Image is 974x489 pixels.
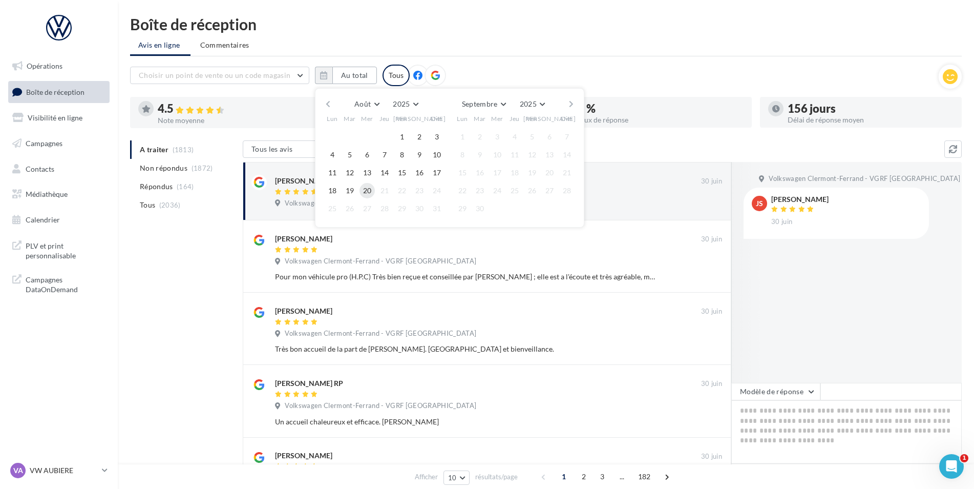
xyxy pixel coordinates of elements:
[490,129,505,145] button: 3
[342,147,357,162] button: 5
[394,201,410,216] button: 29
[475,472,518,482] span: résultats/page
[788,103,954,114] div: 156 jours
[412,165,427,180] button: 16
[394,147,410,162] button: 8
[315,67,377,84] button: Au total
[412,183,427,198] button: 23
[559,183,575,198] button: 28
[455,129,470,145] button: 1
[377,147,392,162] button: 7
[458,97,510,111] button: Septembre
[130,16,962,32] div: Boîte de réception
[771,217,792,227] span: 30 juin
[429,129,444,145] button: 3
[578,103,744,114] div: 8 %
[26,164,54,173] span: Contacts
[443,471,470,485] button: 10
[6,55,112,77] a: Opérations
[359,147,375,162] button: 6
[576,468,592,485] span: 2
[429,147,444,162] button: 10
[393,99,410,108] span: 2025
[332,67,377,84] button: Au total
[342,165,357,180] button: 12
[472,201,488,216] button: 30
[285,329,476,338] span: Volkswagen Clermont-Ferrand - VGRF [GEOGRAPHIC_DATA]
[285,257,476,266] span: Volkswagen Clermont-Ferrand - VGRF [GEOGRAPHIC_DATA]
[275,417,655,427] div: Un accueil chaleureux et efficace. [PERSON_NAME]
[771,196,829,203] div: [PERSON_NAME]
[472,183,488,198] button: 23
[701,379,722,389] span: 30 juin
[788,116,954,124] div: Délai de réponse moyen
[6,133,112,154] a: Campagnes
[325,147,340,162] button: 4
[559,147,575,162] button: 14
[275,272,655,282] div: Pour mon véhicule pro (H.P.C) Très bien reçue et conseillée par [PERSON_NAME] ; elle est a l'écou...
[462,99,498,108] span: Septembre
[393,114,446,123] span: [PERSON_NAME]
[275,378,343,389] div: [PERSON_NAME] RP
[510,114,520,123] span: Jeu
[472,165,488,180] button: 16
[524,165,540,180] button: 19
[275,234,332,244] div: [PERSON_NAME]
[251,145,293,153] span: Tous les avis
[26,139,62,148] span: Campagnes
[361,114,373,123] span: Mer
[325,165,340,180] button: 11
[140,200,155,210] span: Tous
[455,165,470,180] button: 15
[960,454,968,462] span: 1
[159,201,181,209] span: (2036)
[130,67,309,84] button: Choisir un point de vente ou un code magasin
[559,129,575,145] button: 7
[731,383,820,400] button: Modèle de réponse
[524,183,540,198] button: 26
[490,165,505,180] button: 17
[140,163,187,173] span: Non répondus
[634,468,655,485] span: 182
[379,114,390,123] span: Jeu
[342,201,357,216] button: 26
[415,472,438,482] span: Afficher
[377,165,392,180] button: 14
[520,99,537,108] span: 2025
[344,114,356,123] span: Mar
[6,269,112,299] a: Campagnes DataOnDemand
[192,164,213,172] span: (1872)
[26,239,105,261] span: PLV et print personnalisable
[275,176,332,186] div: [PERSON_NAME]
[243,140,345,158] button: Tous les avis
[177,182,194,191] span: (164)
[30,465,98,476] p: VW AUBIERE
[383,65,410,86] div: Tous
[8,461,110,480] a: VA VW AUBIERE
[472,147,488,162] button: 9
[26,215,60,224] span: Calendrier
[285,199,476,208] span: Volkswagen Clermont-Ferrand - VGRF [GEOGRAPHIC_DATA]
[507,129,522,145] button: 4
[701,307,722,316] span: 30 juin
[455,183,470,198] button: 22
[769,174,960,184] span: Volkswagen Clermont-Ferrand - VGRF [GEOGRAPHIC_DATA]
[28,113,82,122] span: Visibilité en ligne
[542,129,557,145] button: 6
[507,165,522,180] button: 18
[457,114,468,123] span: Lun
[26,190,68,198] span: Médiathèque
[6,184,112,205] a: Médiathèque
[701,235,722,244] span: 30 juin
[455,147,470,162] button: 8
[327,114,338,123] span: Lun
[429,165,444,180] button: 17
[412,147,427,162] button: 9
[359,183,375,198] button: 20
[490,147,505,162] button: 10
[429,183,444,198] button: 24
[354,99,371,108] span: Août
[26,87,84,96] span: Boîte de réception
[275,451,332,461] div: [PERSON_NAME]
